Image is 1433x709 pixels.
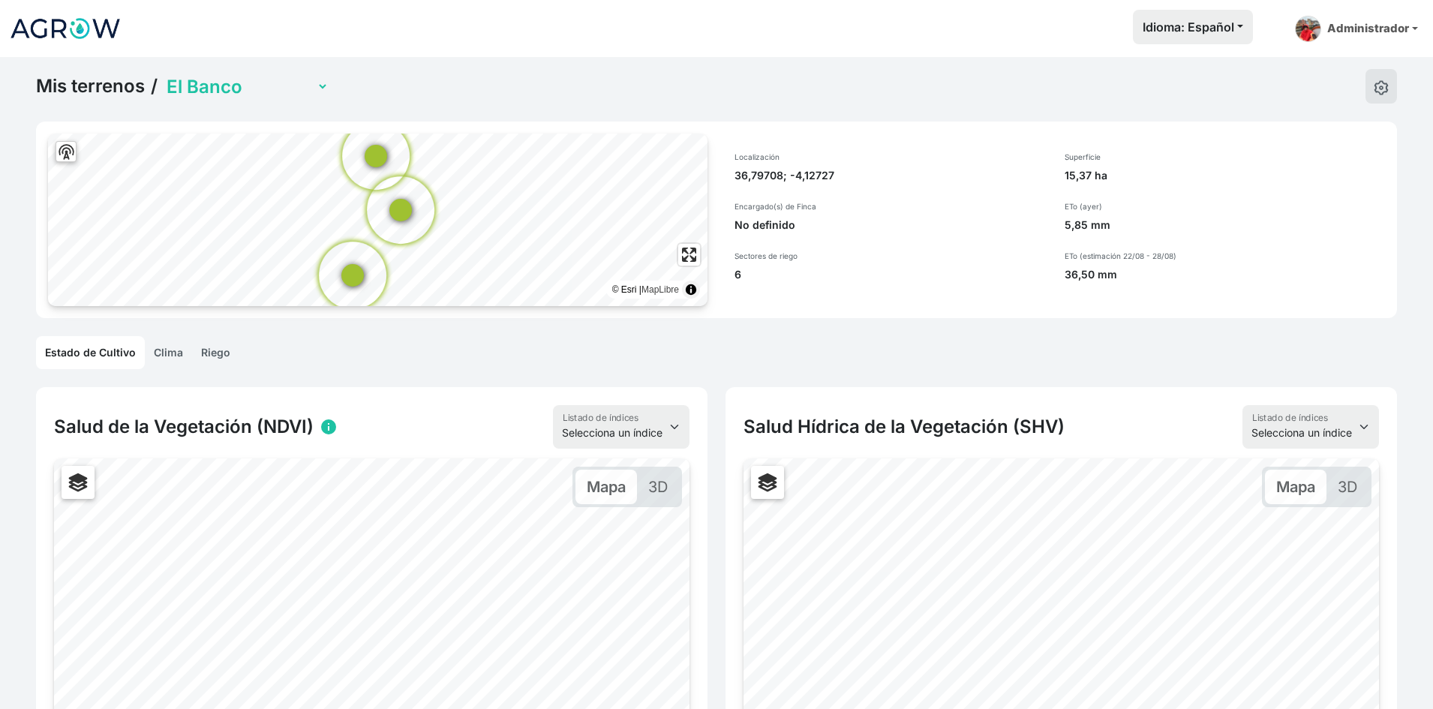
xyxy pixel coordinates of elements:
[735,267,1047,282] p: 6
[641,284,679,295] a: MapLibre
[1289,10,1424,48] a: Administrador
[575,470,637,504] p: Mapa
[36,75,145,98] a: Mis terrenos
[1065,152,1386,162] p: Superficie
[682,281,700,299] summary: Toggle attribution
[36,336,145,369] a: Estado de Cultivo
[54,416,314,438] h2: Salud de la Vegetación (NDVI)
[1065,218,1386,233] p: 5,85 mm
[365,145,387,167] div: Map marker
[320,418,338,436] span: info
[1065,168,1386,183] p: 15,37 ha
[735,168,1047,183] p: 36,79708; -4,12727
[1295,16,1321,42] img: admin-picture
[1265,470,1326,504] p: Mapa
[341,264,364,287] div: Map marker
[192,336,239,369] a: Riego
[56,141,77,162] div: Fit to Bounds
[678,244,700,266] button: Enter fullscreen
[57,143,76,161] img: Zoom to locations
[735,251,1047,261] p: Sectores de riego
[735,218,1047,233] p: No definido
[1374,80,1389,95] img: edit
[151,75,158,98] span: /
[756,471,779,494] img: Layers
[1065,267,1386,282] p: 36,50 mm
[1133,10,1253,44] button: Idioma: Español
[164,75,329,98] select: Land Selector
[67,471,89,494] img: Layers
[1065,251,1386,261] p: ETo (estimación 22/08 - 28/08)
[612,282,679,297] div: © Esri |
[389,199,412,221] div: Map marker
[1065,201,1386,212] p: ETo (ayer)
[48,134,707,306] canvas: Map
[744,416,1065,438] h2: Salud Hídrica de la Vegetación (SHV)
[751,466,784,499] div: Layers
[62,466,95,499] div: Layers
[637,470,679,504] p: 3D
[735,152,1047,162] p: Localización
[145,336,192,369] a: Clima
[1326,470,1368,504] p: 3D
[9,10,122,47] img: Logo
[735,201,1047,212] p: Encargado(s) de Finca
